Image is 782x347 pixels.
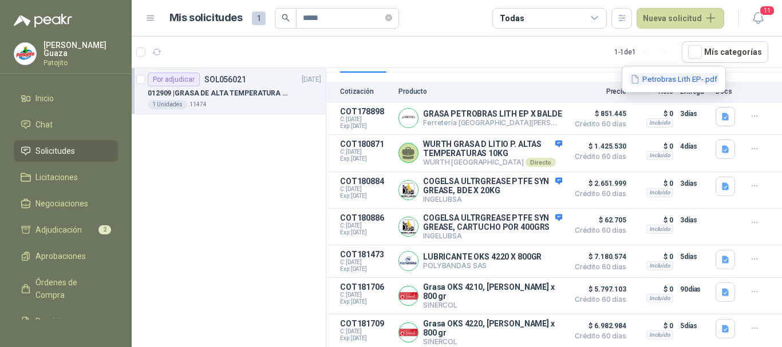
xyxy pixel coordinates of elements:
[646,151,673,160] div: Incluido
[569,333,626,340] span: Crédito 60 días
[340,139,392,149] p: COT180871
[340,177,392,186] p: COT180884
[423,139,562,158] p: WURTH GRASA D LITIO P. ALTAS TEMPERATURAS 10KG
[633,213,673,227] p: $ 0
[423,261,542,270] p: POLYBANDAS SAS
[759,5,775,16] span: 11
[340,87,392,95] p: Cotización
[340,229,392,236] span: Exp: [DATE]
[398,87,562,95] p: Producto
[340,328,392,335] span: C: [DATE]
[423,282,562,301] p: Grasa OKS 4210, [PERSON_NAME] x 800 gr
[682,41,768,63] button: Mís categorías
[35,197,88,210] span: Negociaciones
[98,225,111,234] span: 2
[423,337,562,346] p: SINERCOL
[35,224,82,236] span: Adjudicación
[633,107,673,121] p: $ 0
[569,139,626,153] span: $ 1.425.530
[399,109,418,127] img: Company Logo
[340,107,392,116] p: COT178898
[340,123,392,130] span: Exp: [DATE]
[748,8,768,29] button: 11
[399,217,418,236] img: Company Logo
[637,8,724,29] button: Nueva solicitud
[169,10,243,26] h1: Mis solicitudes
[423,232,562,240] p: INGELUBSA
[633,250,673,264] p: $ 0
[680,250,709,264] p: 5 días
[385,14,392,21] span: close-circle
[569,87,626,95] p: Precio
[252,11,266,25] span: 1
[148,100,187,109] div: 1 Unidades
[340,319,392,328] p: COT181709
[569,121,626,127] span: Crédito 60 días
[569,107,626,121] span: $ 851.445
[680,213,709,227] p: 3 días
[614,43,673,61] div: 1 - 1 de 1
[569,264,626,270] span: Crédito 60 días
[633,282,673,296] p: $ 0
[340,259,392,266] span: C: [DATE]
[340,213,392,222] p: COT180886
[132,68,326,114] a: Por adjudicarSOL056021[DATE] 012909 |GRASA DE ALTA TEMPERATURA OKS 4210 X 5 KG1 Unidades11474
[44,59,118,66] p: Patojito
[14,140,118,162] a: Solicitudes
[35,276,107,301] span: Órdenes de Compra
[14,14,72,27] img: Logo peakr
[340,116,392,123] span: C: [DATE]
[569,213,626,227] span: $ 62.705
[646,330,673,340] div: Incluido
[569,319,626,333] span: $ 6.982.984
[14,114,118,135] a: Chat
[35,171,78,184] span: Licitaciones
[423,109,562,118] p: GRASA PETROBRAS LITH EP X BALDE
[569,190,626,197] span: Crédito 60 días
[340,282,392,292] p: COT181706
[399,252,418,270] img: Company Logo
[399,286,418,305] img: Company Logo
[35,118,53,131] span: Chat
[646,261,673,270] div: Incluido
[35,92,54,105] span: Inicio
[423,301,562,309] p: SINERCOL
[423,319,562,337] p: Grasa OKS 4220, [PERSON_NAME] x 800 gr
[204,75,246,83] p: SOL056021
[302,74,321,85] p: [DATE]
[500,12,524,25] div: Todas
[569,250,626,264] span: $ 7.180.574
[680,282,709,296] p: 90 días
[14,87,118,109] a: Inicio
[646,225,673,234] div: Incluido
[423,195,562,204] p: INGELUBSA
[646,188,673,197] div: Incluido
[35,315,78,328] span: Remisiones
[633,139,673,153] p: $ 0
[340,292,392,298] span: C: [DATE]
[646,118,673,127] div: Incluido
[569,153,626,160] span: Crédito 60 días
[423,118,562,127] p: Ferretería [GEOGRAPHIC_DATA][PERSON_NAME]
[340,155,392,162] span: Exp: [DATE]
[14,166,118,188] a: Licitaciones
[340,298,392,305] span: Exp: [DATE]
[399,181,418,200] img: Company Logo
[14,219,118,241] a: Adjudicación2
[148,73,200,86] div: Por adjudicar
[385,13,392,23] span: close-circle
[282,14,290,22] span: search
[340,186,392,193] span: C: [DATE]
[646,294,673,303] div: Incluido
[189,100,207,109] p: 11474
[340,335,392,342] span: Exp: [DATE]
[340,149,392,155] span: C: [DATE]
[423,177,562,195] p: COGELSA ULTRGREASE PTFE SYN GREASE, BDE X 20KG
[716,87,738,95] p: Docs
[569,282,626,296] span: $ 5.797.103
[569,177,626,190] span: $ 2.651.999
[423,213,562,232] p: COGELSA ULTRGREASE PTFE SYN GREASE, CARTUCHO POR 400GRS
[680,107,709,121] p: 3 días
[569,227,626,234] span: Crédito 60 días
[14,272,118,306] a: Órdenes de Compra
